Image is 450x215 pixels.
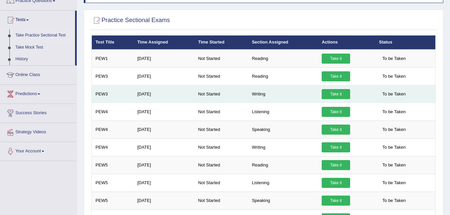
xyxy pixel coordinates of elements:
[0,11,75,27] a: Tests
[134,138,195,156] td: [DATE]
[134,67,195,85] td: [DATE]
[134,35,195,50] th: Time Assigned
[134,121,195,138] td: [DATE]
[134,192,195,209] td: [DATE]
[322,107,350,117] a: Take it
[92,103,134,121] td: PEW4
[194,156,248,174] td: Not Started
[322,89,350,99] a: Take it
[248,138,318,156] td: Writing
[194,174,248,192] td: Not Started
[0,123,77,140] a: Strategy Videos
[92,121,134,138] td: PEW4
[92,67,134,85] td: PEW3
[194,121,248,138] td: Not Started
[92,156,134,174] td: PEW5
[322,160,350,170] a: Take it
[379,125,409,135] span: To be Taken
[134,50,195,68] td: [DATE]
[194,35,248,50] th: Time Started
[92,174,134,192] td: PEW5
[92,35,134,50] th: Test Title
[322,142,350,152] a: Take it
[379,196,409,206] span: To be Taken
[322,54,350,64] a: Take it
[194,192,248,209] td: Not Started
[318,35,375,50] th: Actions
[91,15,170,25] h2: Practice Sectional Exams
[379,71,409,81] span: To be Taken
[194,138,248,156] td: Not Started
[134,156,195,174] td: [DATE]
[322,178,350,188] a: Take it
[248,35,318,50] th: Section Assigned
[248,121,318,138] td: Speaking
[248,67,318,85] td: Reading
[12,42,75,54] a: Take Mock Test
[0,85,77,101] a: Predictions
[379,107,409,117] span: To be Taken
[248,192,318,209] td: Speaking
[379,54,409,64] span: To be Taken
[375,35,435,50] th: Status
[322,196,350,206] a: Take it
[134,85,195,103] td: [DATE]
[92,192,134,209] td: PEW5
[379,142,409,152] span: To be Taken
[379,178,409,188] span: To be Taken
[0,104,77,121] a: Success Stories
[248,103,318,121] td: Listening
[248,156,318,174] td: Reading
[0,142,77,159] a: Your Account
[194,85,248,103] td: Not Started
[248,174,318,192] td: Listening
[194,50,248,68] td: Not Started
[92,50,134,68] td: PEW1
[12,53,75,65] a: History
[92,138,134,156] td: PEW4
[134,103,195,121] td: [DATE]
[134,174,195,192] td: [DATE]
[322,71,350,81] a: Take it
[194,67,248,85] td: Not Started
[379,160,409,170] span: To be Taken
[379,89,409,99] span: To be Taken
[92,85,134,103] td: PEW3
[12,29,75,42] a: Take Practice Sectional Test
[322,125,350,135] a: Take it
[194,103,248,121] td: Not Started
[248,50,318,68] td: Reading
[0,66,77,82] a: Online Class
[248,85,318,103] td: Writing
